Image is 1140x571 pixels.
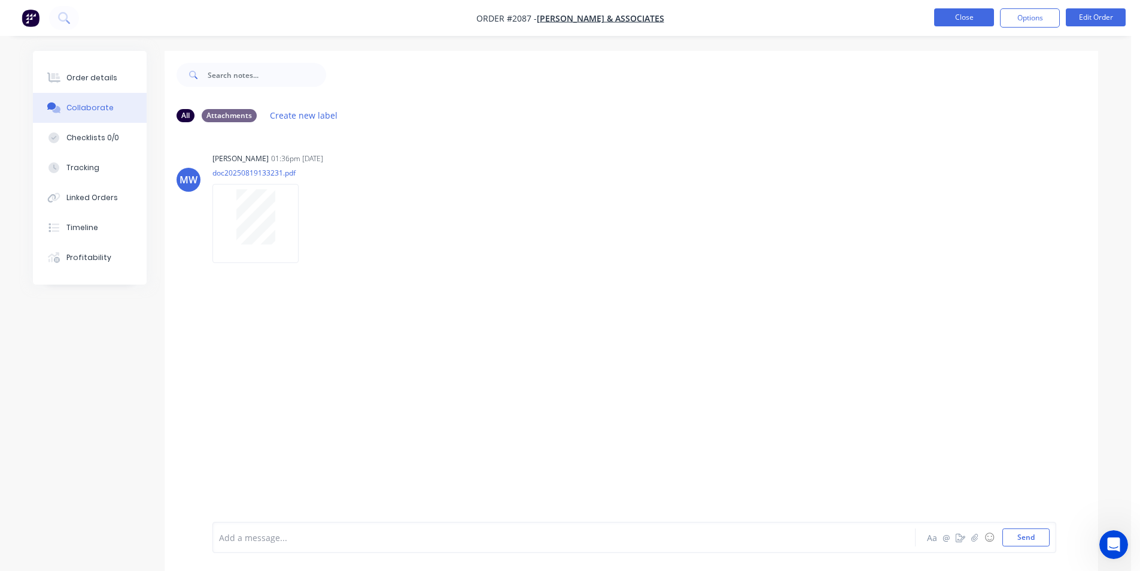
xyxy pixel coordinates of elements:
button: Send [1002,528,1050,546]
button: Checklists 0/0 [33,123,147,153]
div: All [177,109,194,122]
a: [PERSON_NAME] & ASSOCIATES [537,13,664,24]
div: MW [180,173,197,187]
div: Attachments [202,109,257,122]
button: Timeline [33,213,147,243]
div: Collaborate [66,102,114,113]
button: Linked Orders [33,183,147,213]
div: 01:36pm [DATE] [271,153,323,164]
div: Checklists 0/0 [66,132,119,143]
button: Create new label [264,107,344,123]
button: Order details [33,63,147,93]
button: ☺ [982,530,996,545]
div: Timeline [66,222,98,233]
input: Search notes... [208,63,326,87]
button: Profitability [33,243,147,273]
iframe: Intercom live chat [1099,530,1128,559]
div: Linked Orders [66,192,118,203]
button: Tracking [33,153,147,183]
div: Profitability [66,252,111,263]
img: Factory [22,9,39,27]
div: Tracking [66,162,99,173]
button: Close [934,8,994,26]
div: [PERSON_NAME] [212,153,269,164]
p: doc20250819133231.pdf [212,168,311,178]
button: Collaborate [33,93,147,123]
button: @ [939,530,953,545]
div: Order details [66,72,117,83]
button: Aa [925,530,939,545]
button: Edit Order [1066,8,1126,26]
span: Order #2087 - [476,13,537,24]
button: Options [1000,8,1060,28]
